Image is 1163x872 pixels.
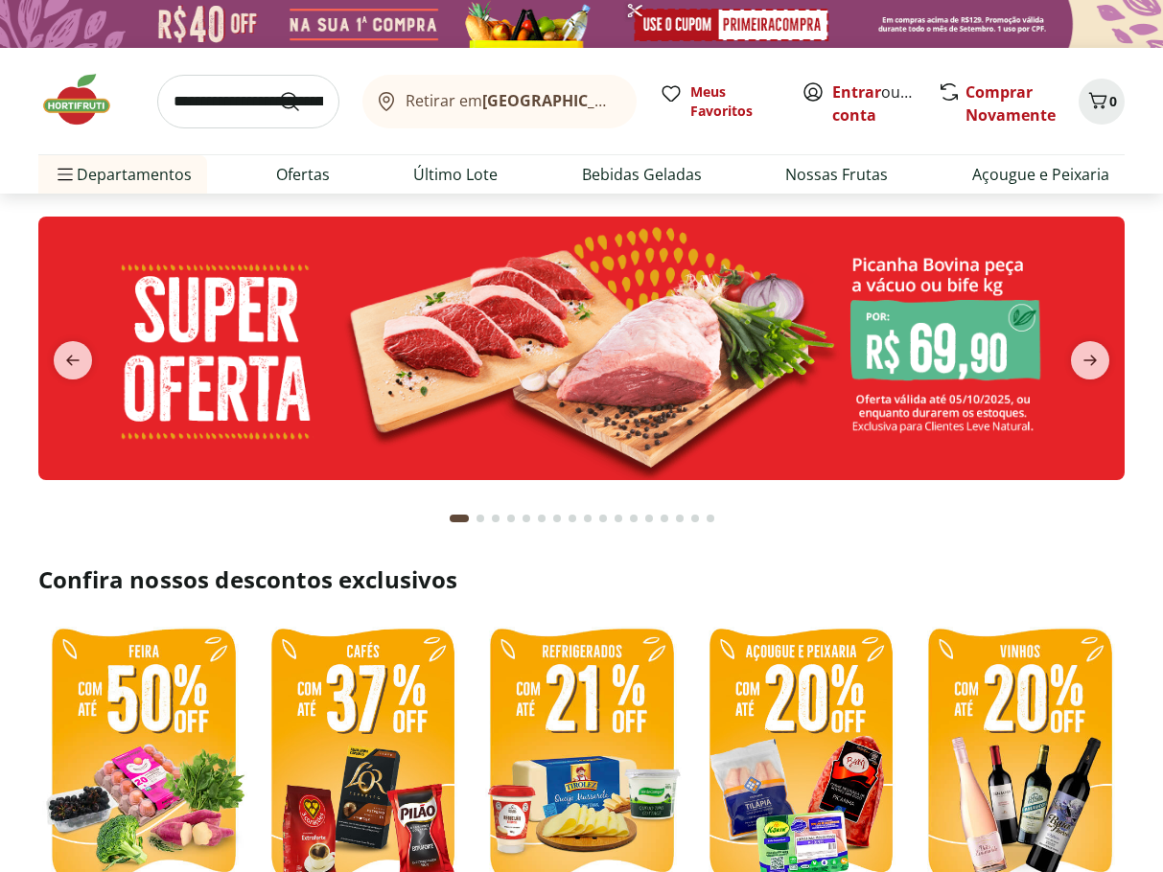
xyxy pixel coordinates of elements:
button: Submit Search [278,90,324,113]
a: Entrar [832,81,881,103]
button: Go to page 8 from fs-carousel [565,495,580,541]
button: Go to page 17 from fs-carousel [703,495,718,541]
a: Comprar Novamente [965,81,1056,126]
button: Carrinho [1079,79,1125,125]
button: Go to page 15 from fs-carousel [672,495,687,541]
img: Hortifruti [38,71,134,128]
button: Go to page 11 from fs-carousel [611,495,626,541]
button: Go to page 5 from fs-carousel [519,495,534,541]
button: Go to page 2 from fs-carousel [473,495,488,541]
a: Bebidas Geladas [582,163,702,186]
button: Menu [54,151,77,197]
button: Go to page 6 from fs-carousel [534,495,549,541]
span: Meus Favoritos [690,82,779,121]
button: Go to page 4 from fs-carousel [503,495,519,541]
button: Go to page 16 from fs-carousel [687,495,703,541]
img: super oferta [38,217,1125,479]
button: Go to page 7 from fs-carousel [549,495,565,541]
button: Go to page 10 from fs-carousel [595,495,611,541]
button: Go to page 14 from fs-carousel [657,495,672,541]
button: Go to page 3 from fs-carousel [488,495,503,541]
span: ou [832,80,918,126]
a: Açougue e Peixaria [972,163,1109,186]
h2: Confira nossos descontos exclusivos [38,564,1125,595]
a: Meus Favoritos [660,82,779,121]
button: Current page from fs-carousel [446,495,473,541]
button: next [1056,341,1125,379]
button: Go to page 12 from fs-carousel [626,495,641,541]
input: search [157,75,339,128]
a: Ofertas [276,163,330,186]
span: Retirar em [406,92,617,109]
button: Go to page 13 from fs-carousel [641,495,657,541]
a: Nossas Frutas [785,163,888,186]
span: 0 [1109,92,1117,110]
b: [GEOGRAPHIC_DATA]/[GEOGRAPHIC_DATA] [482,90,805,111]
button: previous [38,341,107,379]
a: Último Lote [413,163,498,186]
span: Departamentos [54,151,192,197]
a: Criar conta [832,81,938,126]
button: Go to page 9 from fs-carousel [580,495,595,541]
button: Retirar em[GEOGRAPHIC_DATA]/[GEOGRAPHIC_DATA] [362,75,637,128]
